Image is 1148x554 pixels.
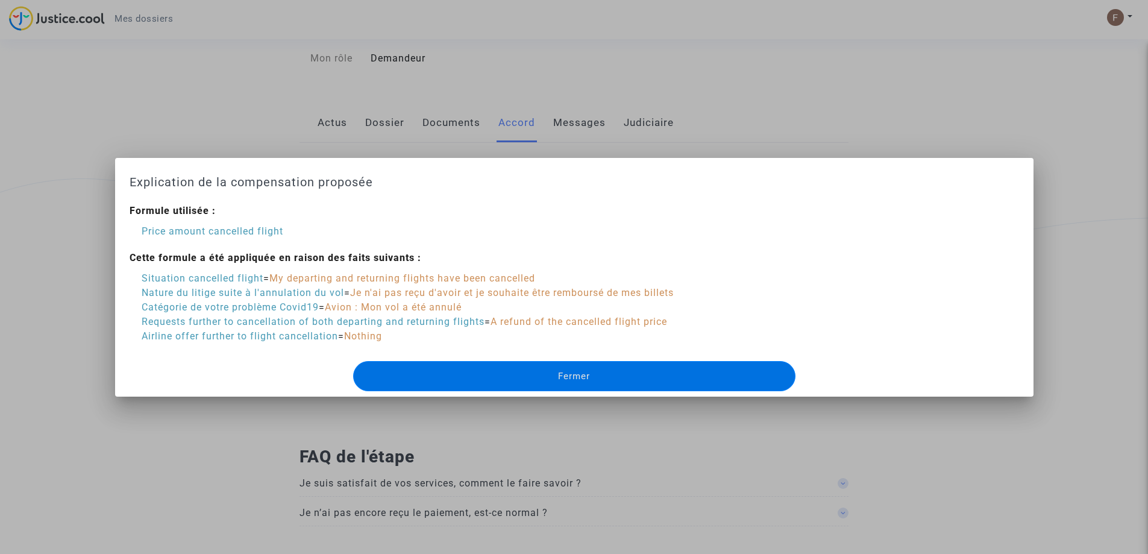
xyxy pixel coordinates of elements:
span: = [344,287,350,298]
span: = [263,272,269,284]
span: Nothing [344,330,382,342]
span: My departing and returning flights have been cancelled [269,272,535,284]
span: Catégorie de votre problème Covid19 [142,301,319,313]
span: Avion : Mon vol a été annulé [325,301,462,313]
span: Requests further to cancellation of both departing and returning flights [142,316,485,327]
div: Formule utilisée : [130,204,674,218]
span: Situation cancelled flight [142,272,263,284]
span: Je n'ai pas reçu d'avoir et je souhaite être remboursé de mes billets [350,287,674,298]
span: = [485,316,491,327]
span: Price amount cancelled flight [142,225,283,237]
span: Airline offer further to flight cancellation [142,330,338,342]
div: Cette formule a été appliquée en raison des faits suivants : [130,251,674,265]
h1: Explication de la compensation proposée [130,172,1019,192]
span: = [319,301,325,313]
span: = [338,330,344,342]
button: Fermer [353,361,795,391]
span: Nature du litige suite à l'annulation du vol [142,287,344,298]
span: A refund of the cancelled flight price [491,316,667,327]
span: Fermer [558,371,590,382]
